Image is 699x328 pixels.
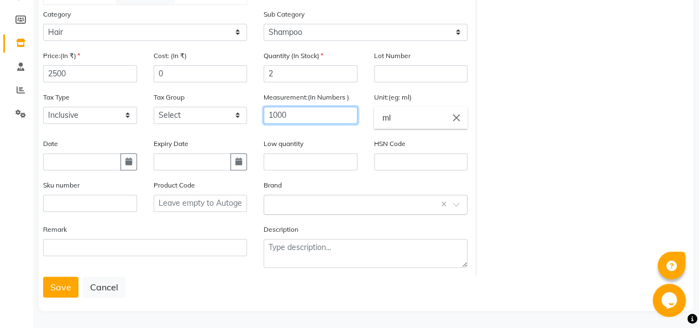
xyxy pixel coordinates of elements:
[43,139,58,149] label: Date
[264,92,349,102] label: Measurement:(In Numbers )
[374,92,412,102] label: Unit:(eg: ml)
[43,180,80,190] label: Sku number
[154,139,188,149] label: Expiry Date
[264,225,298,235] label: Description
[43,51,80,61] label: Price:(In ₹)
[43,277,78,298] button: Save
[374,51,411,61] label: Lot Number
[43,92,70,102] label: Tax Type
[154,51,187,61] label: Cost: (In ₹)
[264,51,323,61] label: Quantity (In Stock)
[43,225,67,235] label: Remark
[374,139,406,149] label: HSN Code
[154,180,195,190] label: Product Code
[264,9,304,19] label: Sub Category
[653,284,688,317] iframe: chat widget
[264,139,303,149] label: Low quantity
[154,92,185,102] label: Tax Group
[264,180,282,190] label: Brand
[83,277,125,298] button: Cancel
[43,9,71,19] label: Category
[154,195,248,212] input: Leave empty to Autogenerate
[450,112,462,124] i: Close
[440,199,450,210] span: Clear all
